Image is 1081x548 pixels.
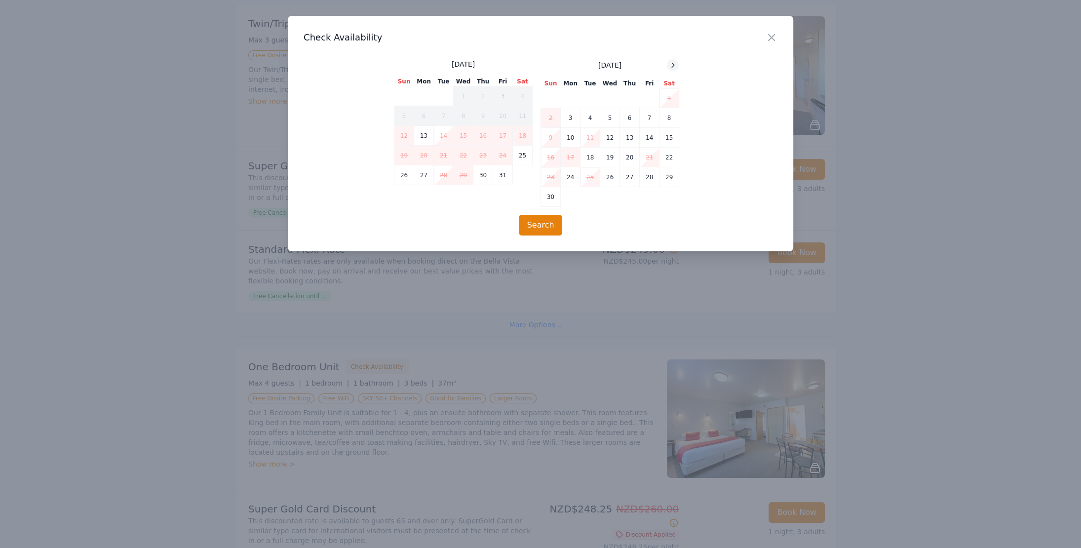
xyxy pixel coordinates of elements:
td: 14 [640,128,659,148]
td: 4 [513,86,533,106]
td: 27 [414,165,434,185]
td: 18 [513,126,533,146]
td: 21 [640,148,659,167]
td: 10 [561,128,580,148]
td: 3 [493,86,513,106]
td: 6 [414,106,434,126]
td: 13 [414,126,434,146]
td: 24 [493,146,513,165]
td: 26 [600,167,620,187]
td: 21 [434,146,454,165]
td: 17 [493,126,513,146]
td: 20 [620,148,640,167]
td: 15 [659,128,679,148]
td: 5 [394,106,414,126]
th: Wed [454,77,473,86]
td: 17 [561,148,580,167]
td: 8 [454,106,473,126]
td: 28 [640,167,659,187]
th: Tue [434,77,454,86]
td: 13 [620,128,640,148]
th: Mon [561,79,580,88]
th: Fri [493,77,513,86]
td: 19 [600,148,620,167]
th: Mon [414,77,434,86]
td: 1 [454,86,473,106]
th: Sun [541,79,561,88]
td: 5 [600,108,620,128]
td: 22 [454,146,473,165]
td: 16 [473,126,493,146]
td: 18 [580,148,600,167]
td: 7 [640,108,659,128]
span: [DATE] [598,60,621,70]
td: 10 [493,106,513,126]
td: 9 [541,128,561,148]
th: Thu [473,77,493,86]
th: Sat [659,79,679,88]
td: 2 [473,86,493,106]
td: 9 [473,106,493,126]
td: 11 [580,128,600,148]
td: 27 [620,167,640,187]
td: 23 [541,167,561,187]
td: 8 [659,108,679,128]
td: 4 [580,108,600,128]
td: 29 [659,167,679,187]
td: 28 [434,165,454,185]
td: 12 [394,126,414,146]
td: 6 [620,108,640,128]
td: 30 [541,187,561,207]
th: Wed [600,79,620,88]
td: 19 [394,146,414,165]
td: 25 [580,167,600,187]
th: Thu [620,79,640,88]
td: 3 [561,108,580,128]
td: 15 [454,126,473,146]
td: 24 [561,167,580,187]
td: 22 [659,148,679,167]
h3: Check Availability [304,32,777,43]
td: 11 [513,106,533,126]
td: 16 [541,148,561,167]
td: 7 [434,106,454,126]
td: 30 [473,165,493,185]
td: 1 [659,88,679,108]
span: [DATE] [452,59,475,69]
button: Search [519,215,563,235]
td: 14 [434,126,454,146]
td: 2 [541,108,561,128]
td: 20 [414,146,434,165]
td: 26 [394,165,414,185]
td: 12 [600,128,620,148]
td: 29 [454,165,473,185]
th: Sat [513,77,533,86]
td: 23 [473,146,493,165]
td: 25 [513,146,533,165]
th: Tue [580,79,600,88]
th: Fri [640,79,659,88]
th: Sun [394,77,414,86]
td: 31 [493,165,513,185]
